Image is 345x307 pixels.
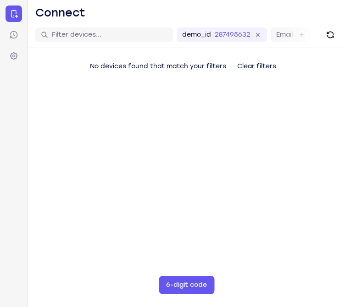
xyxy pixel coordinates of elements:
[230,57,284,76] button: Clear filters
[6,5,22,22] a: Connect
[6,27,22,43] a: Sessions
[35,5,85,20] h1: Connect
[6,48,22,64] a: Settings
[90,62,228,70] span: No devices found that match your filters.
[276,30,293,39] label: Email
[159,276,214,294] button: 6-digit code
[182,30,211,39] label: demo_id
[52,30,167,39] input: Filter devices...
[323,27,338,42] button: Refresh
